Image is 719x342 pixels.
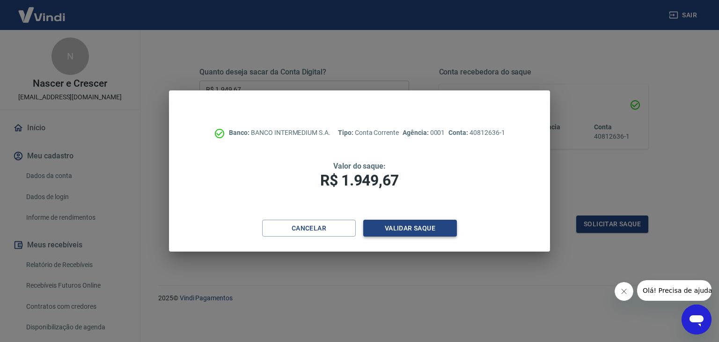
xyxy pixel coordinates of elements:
[682,305,712,335] iframe: Botão para abrir a janela de mensagens
[615,282,633,301] iframe: Fechar mensagem
[333,162,386,171] span: Valor do saque:
[363,220,457,237] button: Validar saque
[338,128,399,138] p: Conta Corrente
[6,7,79,14] span: Olá! Precisa de ajuda?
[262,220,356,237] button: Cancelar
[448,128,505,138] p: 40812636-1
[448,129,470,136] span: Conta:
[229,128,330,138] p: BANCO INTERMEDIUM S.A.
[320,171,399,189] span: R$ 1.949,67
[403,128,445,138] p: 0001
[403,129,430,136] span: Agência:
[229,129,251,136] span: Banco:
[338,129,355,136] span: Tipo:
[637,280,712,301] iframe: Mensagem da empresa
